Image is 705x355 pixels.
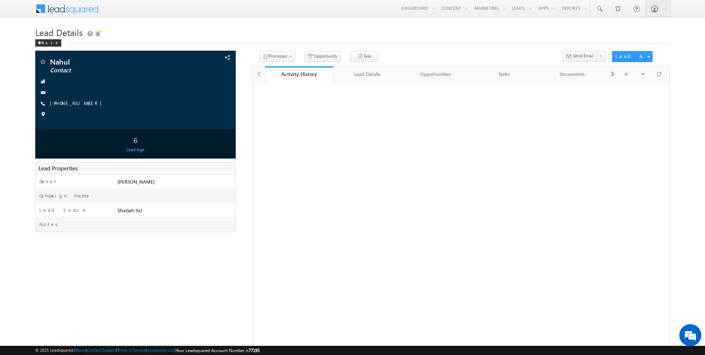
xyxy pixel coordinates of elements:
span: 77195 [249,348,260,353]
div: Back [35,39,61,47]
div: Lead Age [37,146,234,153]
a: Back [35,39,65,45]
span: Lead Properties [39,164,77,172]
a: About [75,348,86,352]
div: 6 [37,133,234,146]
button: Send Email [563,51,597,62]
span: Nahul [50,58,176,65]
label: Owner [39,178,57,185]
span: [PERSON_NAME] [117,178,155,185]
label: Lead Source [39,207,87,213]
span: Your Leadsquared Account Number is [176,348,260,353]
a: Contact Support [87,348,116,352]
div: Documents [545,70,600,79]
button: Lead Actions [612,51,652,62]
span: [PHONE_NUMBER] [50,100,105,107]
a: Terms of Service [117,348,146,352]
a: Lead Details [333,66,402,82]
label: Campaign Name [39,192,91,199]
a: Activity History [265,66,333,82]
div: Opportunities [408,70,463,79]
div: Lead Actions [615,53,647,59]
label: Notes [39,221,61,228]
div: Sharjah-Scl [116,207,236,217]
span: Contact [50,67,176,74]
div: Lead Details [339,70,395,79]
button: Processes [259,51,295,62]
span: Send Email [573,52,594,59]
a: Documents [539,66,607,82]
a: Opportunities [402,66,470,82]
div: Tasks [476,70,532,79]
span: Processes [268,53,287,59]
span: © 2025 LeadSquared | | | | | [35,347,260,354]
a: Tasks [470,66,538,82]
button: Task [351,51,378,62]
span: Lead Details [35,26,83,38]
a: Acceptable Use [147,348,175,352]
div: Activity History [271,70,328,77]
button: Opportunity [304,51,341,62]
